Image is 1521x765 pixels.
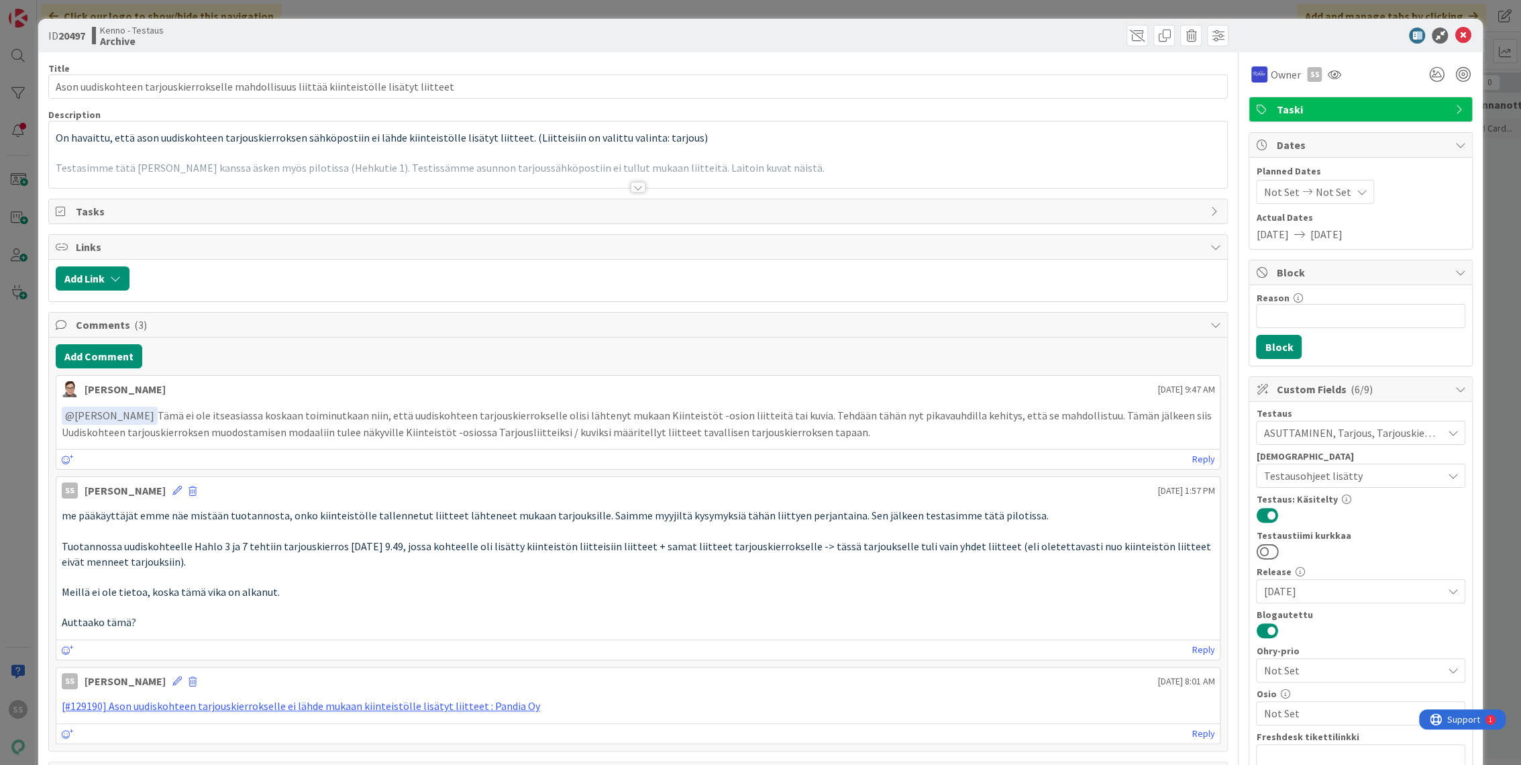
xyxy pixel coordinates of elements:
div: 1 [70,5,73,16]
div: [PERSON_NAME] [85,673,166,689]
div: Ohry-prio [1256,646,1465,656]
button: Add Comment [56,344,142,368]
span: [PERSON_NAME] [65,409,154,422]
a: Reply [1192,725,1214,742]
span: [DATE] [1263,583,1442,599]
button: Add Link [56,266,129,291]
a: Reply [1192,642,1214,658]
div: Testaus [1256,409,1465,418]
span: Meillä ei ole tietoa, koska tämä vika on alkanut. [62,585,280,599]
label: Reason [1256,292,1289,304]
span: Description [48,109,101,121]
span: [DATE] [1256,226,1288,242]
span: Custom Fields [1276,381,1448,397]
span: Kenno - Testaus [100,25,164,36]
span: ( 6/9 ) [1350,382,1372,396]
span: On havaittu, että ason uudiskohteen tarjouskierroksen sähköpostiin ei lähde kiinteistölle lisätyt... [56,131,708,144]
span: ID [48,28,85,44]
span: [DATE] 8:01 AM [1157,674,1214,688]
div: [PERSON_NAME] [85,482,166,499]
span: Not Set [1315,184,1351,200]
b: Archive [100,36,164,46]
span: Owner [1270,66,1300,83]
div: SS [1307,67,1322,82]
span: [DATE] 9:47 AM [1157,382,1214,397]
div: SS [62,673,78,689]
span: Tuotannossa uudiskohteelle Hahlo 3 ja 7 tehtiin tarjouskierros [DATE] 9.49, jossa kohteelle oli l... [62,540,1213,568]
span: ( 3 ) [134,318,147,331]
span: Actual Dates [1256,211,1465,225]
span: Links [76,239,1204,255]
span: Auttaako tämä? [62,615,136,629]
div: [PERSON_NAME] [85,381,166,397]
div: Testaus: Käsitelty [1256,495,1465,504]
span: Comments [76,317,1204,333]
div: Testaustiimi kurkkaa [1256,531,1465,540]
span: ASUTTAMINEN, Tarjous, Tarjouskierros [1263,425,1442,441]
span: Support [28,2,61,18]
span: [DATE] [1310,226,1342,242]
img: RS [1251,66,1267,83]
span: Testausohjeet lisätty [1263,468,1442,484]
div: Release [1256,567,1465,576]
span: Planned Dates [1256,164,1465,178]
span: Not Set [1263,661,1435,680]
label: Title [48,62,70,74]
span: Dates [1276,137,1448,153]
span: Not Set [1263,705,1442,721]
input: type card name here... [48,74,1228,99]
div: Blogautettu [1256,610,1465,619]
span: [DATE] 1:57 PM [1157,484,1214,498]
span: Block [1276,264,1448,280]
span: Tasks [76,203,1204,219]
span: me pääkäyttäjät emme näe mistään tuotannosta, onko kiinteistölle tallennetut liitteet lähteneet m... [62,509,1049,522]
span: Not Set [1263,184,1299,200]
div: [DEMOGRAPHIC_DATA] [1256,452,1465,461]
img: SM [62,381,78,397]
div: SS [62,482,78,499]
div: Freshdesk tikettilinkki [1256,732,1465,742]
span: Taski [1276,101,1448,117]
p: Tämä ei ole itseasiassa koskaan toiminutkaan niin, että uudiskohteen tarjouskierrokselle olisi lä... [62,407,1215,440]
div: Osio [1256,689,1465,699]
a: Reply [1192,451,1214,468]
button: Block [1256,335,1302,359]
a: [#129190] Ason uudiskohteen tarjouskierrokselle ei lähde mukaan kiinteistölle lisätyt liitteet : ... [62,699,540,713]
span: @ [65,409,74,422]
b: 20497 [58,29,85,42]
